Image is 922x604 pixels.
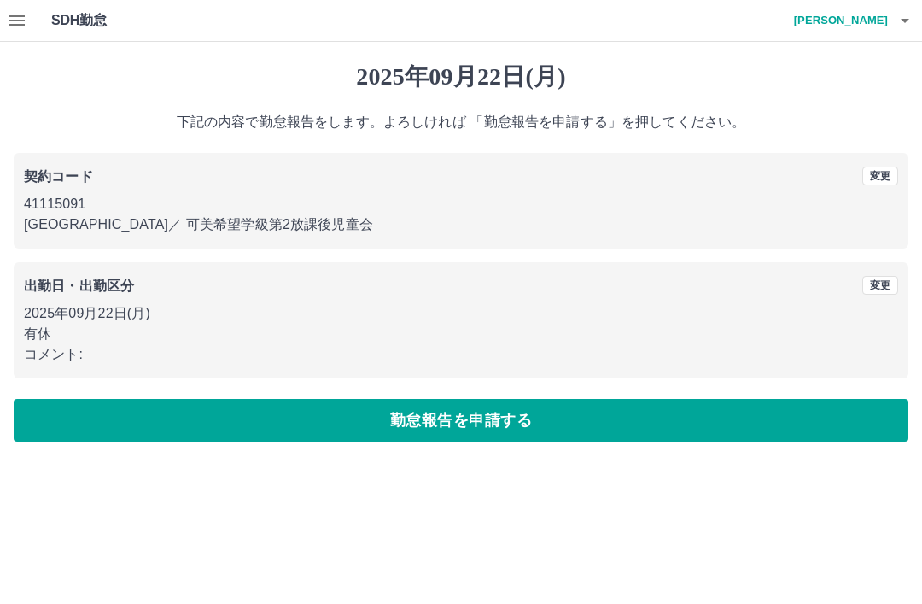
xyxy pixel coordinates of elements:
[24,214,898,235] p: [GEOGRAPHIC_DATA] ／ 可美希望学級第2放課後児童会
[862,276,898,295] button: 変更
[14,62,908,91] h1: 2025年09月22日(月)
[14,112,908,132] p: 下記の内容で勤怠報告をします。よろしければ 「勤怠報告を申請する」を押してください。
[24,344,898,365] p: コメント:
[24,194,898,214] p: 41115091
[862,167,898,185] button: 変更
[24,169,93,184] b: 契約コード
[24,324,898,344] p: 有休
[24,303,898,324] p: 2025年09月22日(月)
[14,399,908,442] button: 勤怠報告を申請する
[24,279,134,293] b: 出勤日・出勤区分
